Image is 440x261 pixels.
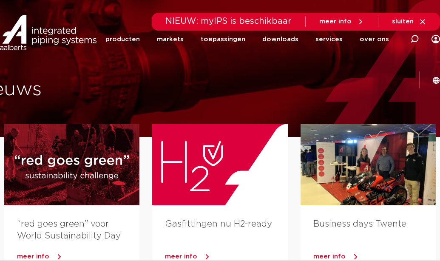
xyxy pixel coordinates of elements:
[165,220,272,228] a: Gasfittingen nu H2-ready
[262,23,298,56] a: downloads
[165,253,197,260] span: meer info
[165,17,292,26] span: NIEUW: myIPS is beschikbaar
[105,23,140,56] a: producten
[319,18,364,26] a: meer info
[315,23,343,56] a: services
[157,23,184,56] a: markets
[319,18,352,25] span: meer info
[392,18,426,26] a: sluiten
[17,253,49,260] span: meer info
[105,23,389,56] nav: Menu
[17,220,121,240] a: “red goes green” voor World Sustainability Day
[201,23,245,56] a: toepassingen
[313,253,346,260] span: meer info
[431,30,440,48] div: my IPS
[392,18,414,25] span: sluiten
[313,220,406,228] a: Business days Twente
[360,23,389,56] a: over ons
